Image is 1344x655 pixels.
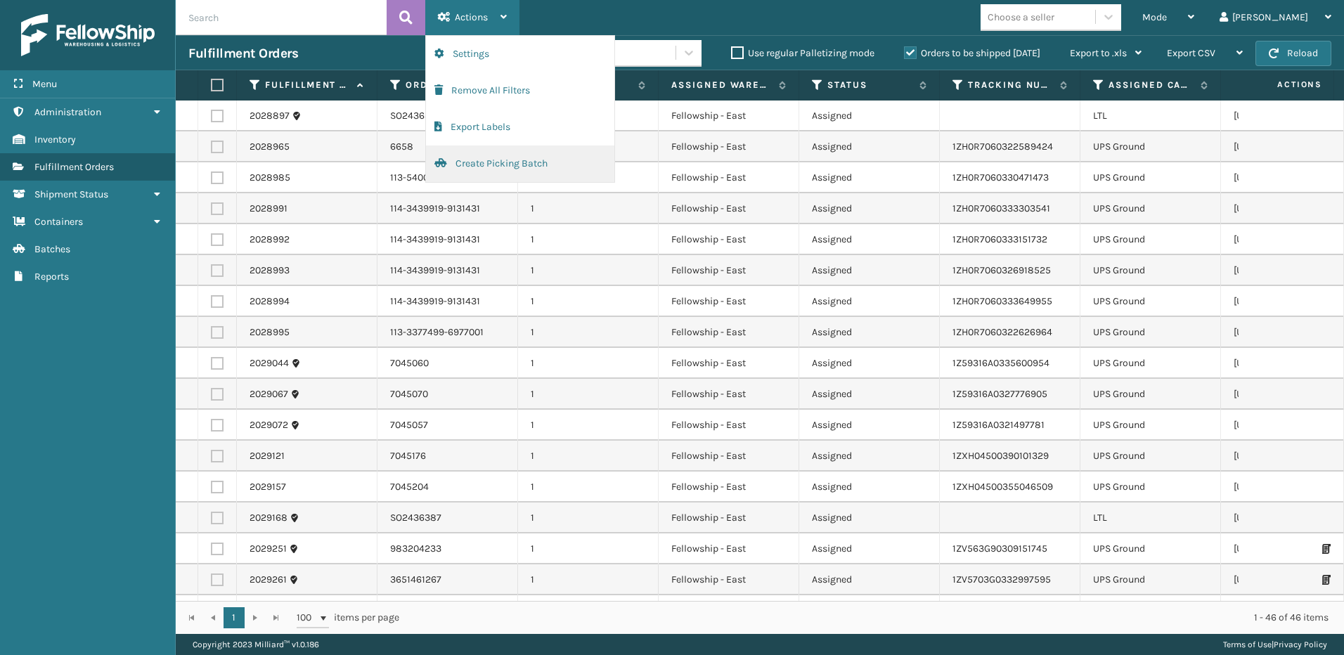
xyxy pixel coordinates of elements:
td: 113-5400891-8127415 [377,162,518,193]
td: Fellowship - East [659,441,799,472]
td: UPS Ground [1080,564,1221,595]
a: 1Z59316A0321497781 [952,419,1045,431]
td: 114-3439919-9131431 [377,224,518,255]
a: 1Z59316A0335600954 [952,357,1049,369]
td: Assigned [799,472,940,502]
td: Assigned [799,533,940,564]
td: UPS Ground [1080,348,1221,379]
img: logo [21,14,155,56]
td: UPS Ground [1080,595,1221,626]
td: UPS Ground [1080,131,1221,162]
td: 1 [518,317,659,348]
td: 114-3439919-9131431 [377,193,518,224]
td: 114-3439919-9131431 [377,286,518,317]
td: LTL [1080,100,1221,131]
td: Fellowship - East [659,162,799,193]
p: Copyright 2023 Milliard™ v 1.0.186 [193,634,319,655]
td: Fellowship - East [659,502,799,533]
label: Fulfillment Order Id [265,79,350,91]
label: Orders to be shipped [DATE] [904,47,1040,59]
td: 7045060 [377,348,518,379]
h3: Fulfillment Orders [188,45,298,62]
a: 2029121 [250,449,285,463]
td: UPS Ground [1080,224,1221,255]
div: | [1223,634,1327,655]
a: 1Z59316A0327776905 [952,388,1047,400]
td: Fellowship - East [659,595,799,626]
label: Use regular Palletizing mode [731,47,874,59]
td: 1 [518,410,659,441]
td: Fellowship - East [659,379,799,410]
td: Assigned [799,286,940,317]
span: Batches [34,243,70,255]
td: UPS Ground [1080,379,1221,410]
a: 2029261 [250,573,287,587]
td: 1 [518,564,659,595]
td: Fellowship - East [659,193,799,224]
a: Terms of Use [1223,640,1272,649]
td: Fellowship - East [659,224,799,255]
span: Inventory [34,134,76,145]
td: UPS Ground [1080,410,1221,441]
button: Settings [426,36,614,72]
td: Assigned [799,100,940,131]
div: 1 - 46 of 46 items [419,611,1329,625]
button: Export Labels [426,109,614,145]
td: Assigned [799,410,940,441]
td: Fellowship - East [659,564,799,595]
a: 1ZH0R7060333303541 [952,202,1050,214]
td: Fellowship - East [659,533,799,564]
td: 1 [518,595,659,626]
a: 2029044 [250,356,289,370]
td: Assigned [799,317,940,348]
td: Assigned [799,255,940,286]
td: Assigned [799,348,940,379]
label: Order Number [406,79,491,91]
td: 7045204 [377,472,518,502]
td: 983204233 [377,533,518,564]
td: 6658 [377,131,518,162]
td: UPS Ground [1080,162,1221,193]
td: Fellowship - East [659,255,799,286]
a: Privacy Policy [1274,640,1327,649]
span: Administration [34,106,101,118]
button: Reload [1255,41,1331,66]
td: Assigned [799,441,940,472]
i: Print Packing Slip [1322,575,1331,585]
span: Export CSV [1167,47,1215,59]
td: Assigned [799,162,940,193]
td: SO2436346 [377,100,518,131]
td: Assigned [799,502,940,533]
span: Mode [1142,11,1167,23]
td: 1 [518,193,659,224]
td: UPS Ground [1080,317,1221,348]
a: 1ZH0R7060333649955 [952,295,1052,307]
a: 1ZV5703G0332997595 [952,573,1051,585]
a: 1ZXH04500390101329 [952,450,1049,462]
td: 1 [518,348,659,379]
td: 1 [518,255,659,286]
a: 1ZH0R7060333151732 [952,233,1047,245]
a: 2029168 [250,511,287,525]
td: Fellowship - East [659,100,799,131]
td: 1 [518,441,659,472]
td: 7045057 [377,410,518,441]
td: UPS Ground [1080,472,1221,502]
td: 3651461267 [377,564,518,595]
a: 2029251 [250,542,287,556]
td: 1 [518,472,659,502]
td: 1 [518,379,659,410]
a: 1ZXH04500355046509 [952,481,1053,493]
a: 2028897 [250,109,290,123]
td: Fellowship - East [659,131,799,162]
td: Fellowship - East [659,410,799,441]
a: 2028992 [250,233,290,247]
td: UPS Ground [1080,255,1221,286]
td: 1 [518,533,659,564]
button: Remove All Filters [426,72,614,109]
td: UPS Ground [1080,441,1221,472]
span: Shipment Status [34,188,108,200]
td: UPS Ground [1080,286,1221,317]
td: Assigned [799,564,940,595]
a: 1ZH0R7060326918525 [952,264,1051,276]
